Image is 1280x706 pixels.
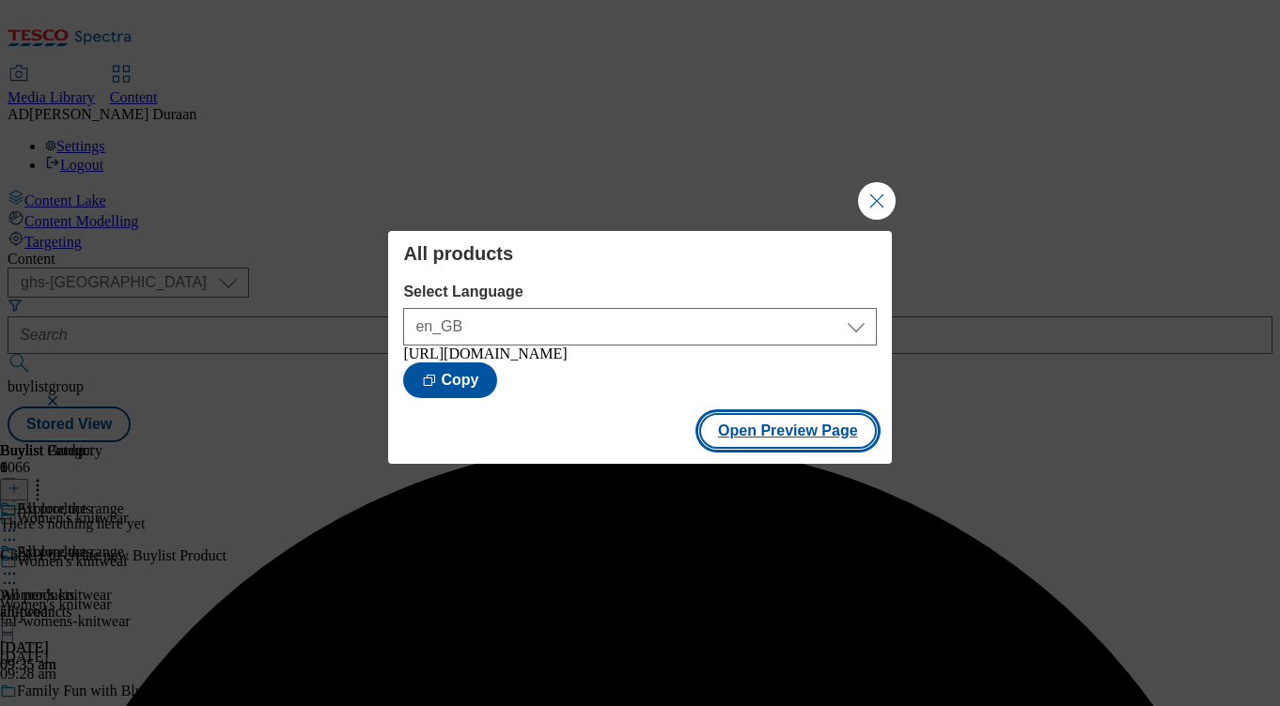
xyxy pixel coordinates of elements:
[403,345,876,362] div: [URL][DOMAIN_NAME]
[388,231,891,464] div: Modal
[858,182,896,220] button: Close Modal
[403,362,497,398] button: Copy
[403,242,876,265] h4: All products
[699,413,877,449] button: Open Preview Page
[403,284,876,300] label: Select Language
